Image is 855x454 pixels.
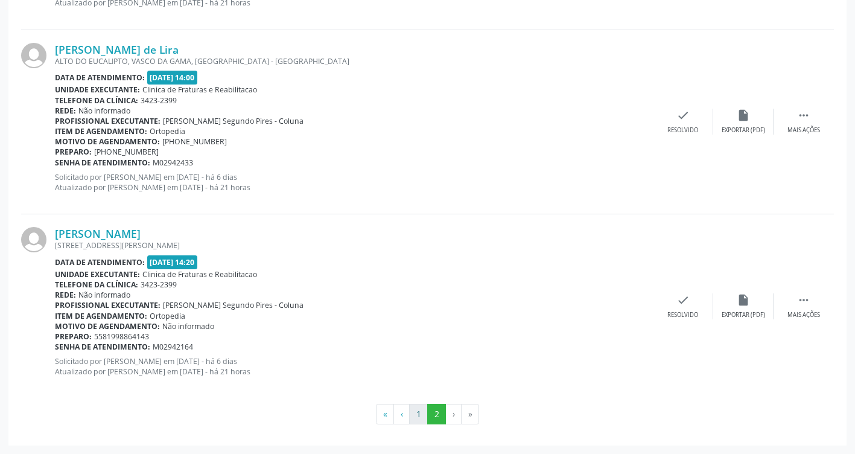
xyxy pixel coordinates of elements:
div: Mais ações [787,126,820,135]
span: [PHONE_NUMBER] [94,147,159,157]
div: [STREET_ADDRESS][PERSON_NAME] [55,240,653,251]
div: Exportar (PDF) [722,126,765,135]
a: [PERSON_NAME] [55,227,141,240]
b: Profissional executante: [55,116,161,126]
span: Clinica de Fraturas e Reabilitacao [142,269,257,280]
b: Rede: [55,290,76,300]
b: Rede: [55,106,76,116]
span: [DATE] 14:00 [147,71,198,85]
span: 3423-2399 [141,280,177,290]
i: check [676,293,690,307]
span: [PERSON_NAME] Segundo Pires - Coluna [163,300,304,310]
b: Item de agendamento: [55,126,147,136]
div: Resolvido [667,126,698,135]
b: Senha de atendimento: [55,342,150,352]
span: M02942164 [153,342,193,352]
b: Profissional executante: [55,300,161,310]
span: Não informado [78,106,130,116]
i:  [797,109,810,122]
b: Unidade executante: [55,269,140,280]
ul: Pagination [21,404,834,424]
button: Go to page 2 [427,404,446,424]
b: Motivo de agendamento: [55,136,160,147]
button: Go to page 1 [409,404,428,424]
div: ALTO DO EUCALIPTO, VASCO DA GAMA, [GEOGRAPHIC_DATA] - [GEOGRAPHIC_DATA] [55,56,653,66]
span: Não informado [78,290,130,300]
b: Item de agendamento: [55,311,147,321]
button: Go to previous page [393,404,410,424]
b: Data de atendimento: [55,257,145,267]
span: Ortopedia [150,126,185,136]
i: insert_drive_file [737,109,750,122]
i: check [676,109,690,122]
span: Clinica de Fraturas e Reabilitacao [142,85,257,95]
b: Data de atendimento: [55,72,145,83]
div: Exportar (PDF) [722,311,765,319]
img: img [21,227,46,252]
span: 5581998864143 [94,331,149,342]
span: [PHONE_NUMBER] [162,136,227,147]
b: Telefone da clínica: [55,95,138,106]
span: [DATE] 14:20 [147,255,198,269]
b: Telefone da clínica: [55,280,138,290]
span: Ortopedia [150,311,185,321]
b: Unidade executante: [55,85,140,95]
div: Mais ações [787,311,820,319]
a: [PERSON_NAME] de Lira [55,43,179,56]
div: Resolvido [667,311,698,319]
b: Senha de atendimento: [55,158,150,168]
b: Preparo: [55,331,92,342]
i: insert_drive_file [737,293,750,307]
span: M02942433 [153,158,193,168]
p: Solicitado por [PERSON_NAME] em [DATE] - há 6 dias Atualizado por [PERSON_NAME] em [DATE] - há 21... [55,172,653,193]
button: Go to first page [376,404,394,424]
p: Solicitado por [PERSON_NAME] em [DATE] - há 6 dias Atualizado por [PERSON_NAME] em [DATE] - há 21... [55,356,653,377]
img: img [21,43,46,68]
b: Preparo: [55,147,92,157]
span: [PERSON_NAME] Segundo Pires - Coluna [163,116,304,126]
i:  [797,293,810,307]
span: Não informado [162,321,214,331]
span: 3423-2399 [141,95,177,106]
b: Motivo de agendamento: [55,321,160,331]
